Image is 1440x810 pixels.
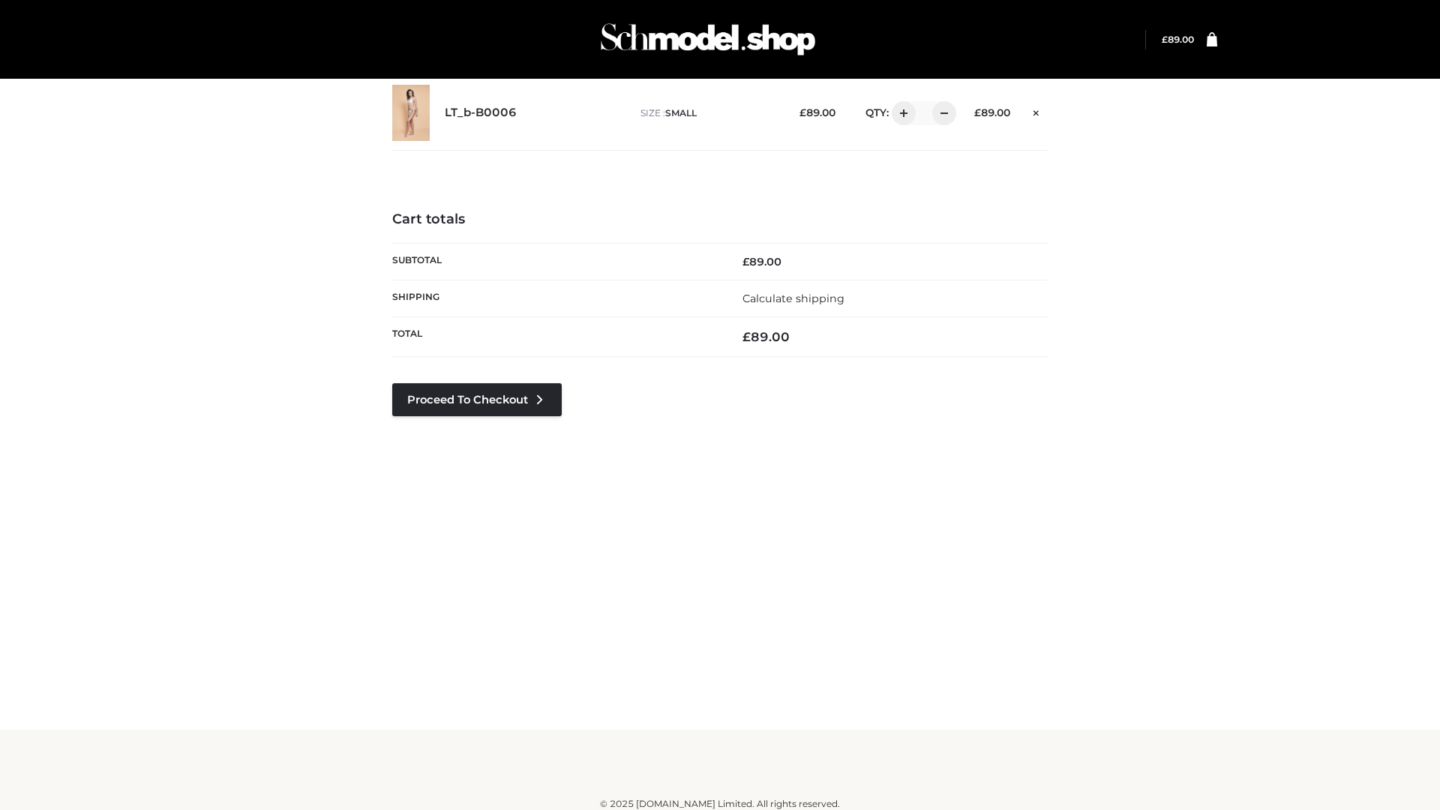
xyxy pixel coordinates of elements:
a: £89.00 [1162,34,1194,45]
span: £ [974,106,981,118]
bdi: 89.00 [742,255,781,268]
span: SMALL [665,107,697,118]
th: Total [392,317,720,357]
th: Shipping [392,280,720,316]
bdi: 89.00 [742,329,790,344]
span: £ [799,106,806,118]
div: QTY: [850,101,951,125]
th: Subtotal [392,243,720,280]
a: LT_b-B0006 [445,106,517,120]
img: Schmodel Admin 964 [595,10,820,69]
span: £ [1162,34,1168,45]
a: Calculate shipping [742,292,844,305]
a: Proceed to Checkout [392,383,562,416]
bdi: 89.00 [799,106,835,118]
p: size : [640,106,776,120]
h4: Cart totals [392,211,1048,228]
span: £ [742,255,749,268]
bdi: 89.00 [1162,34,1194,45]
span: £ [742,329,751,344]
a: Remove this item [1025,101,1048,121]
bdi: 89.00 [974,106,1010,118]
